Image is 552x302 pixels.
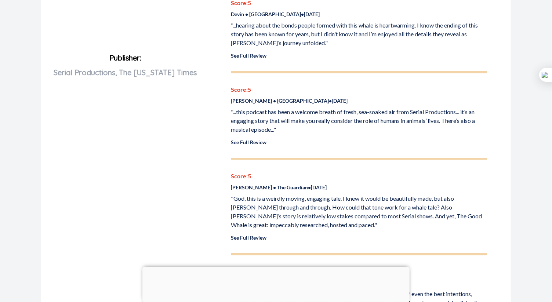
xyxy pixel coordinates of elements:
p: "...this podcast has been a welcome breath of fresh, sea-soaked air from Serial Productions... it... [231,108,487,134]
a: See Full Review [231,52,266,59]
p: Devin • [GEOGRAPHIC_DATA] • [DATE] [231,10,487,18]
p: "...hearing about the bonds people formed with this whale is heartwarming. I know the ending of t... [231,21,487,47]
p: Publisher: [47,51,204,103]
p: [PERSON_NAME] • [GEOGRAPHIC_DATA] • [DATE] [231,97,487,105]
a: See Full Review [231,139,266,145]
p: [PERSON_NAME] • The Guardian • [DATE] [231,183,487,191]
a: See Full Review [231,234,266,241]
iframe: Advertisement [142,267,410,300]
span: Serial Productions, The [US_STATE] Times [54,68,197,77]
p: Score: 5 [231,172,487,181]
p: "God, this is a weirdly moving, engaging tale. I knew it would be beautifully made, but also [PER... [231,194,487,229]
p: Score: 5 [231,85,487,94]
